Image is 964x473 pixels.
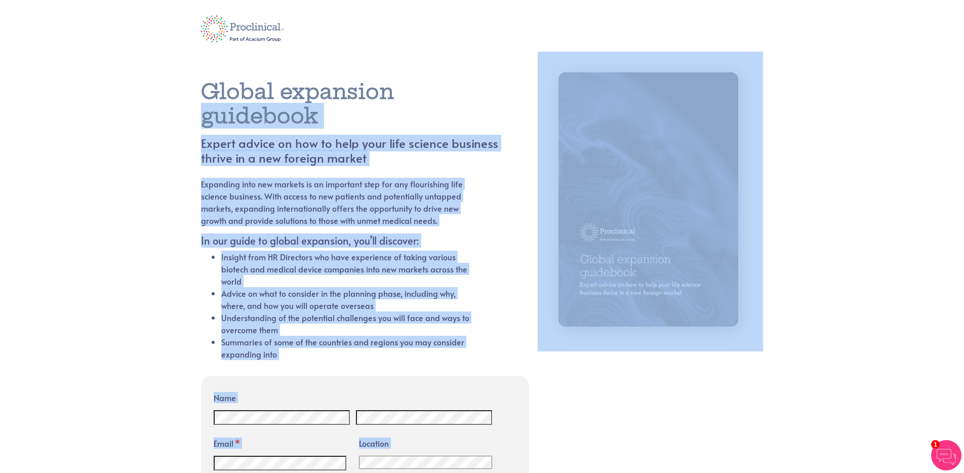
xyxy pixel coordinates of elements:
[201,234,474,247] h5: In our guide to global expansion, you’ll discover:
[201,80,498,128] h1: Global expansion guidebook
[214,388,492,403] legend: Name
[931,440,940,449] span: 1
[221,336,474,360] li: Summaries of some of the countries and regions you may consider expanding into
[221,251,474,287] li: Insight from HR Directors who have experience of taking various biotech and medical device compan...
[359,456,492,469] select: Country
[201,178,474,226] p: Expanding into new markets is an important step for any flourishing life science business. With a...
[214,434,346,449] label: Email
[356,410,492,424] input: Last
[221,311,474,336] li: Understanding of the potential challenges you will face and ways to overcome them
[193,9,291,49] img: logo
[538,52,763,351] img: book cover
[359,434,492,449] legend: Location
[931,440,961,470] img: Chatbot
[221,287,474,311] li: Advice on what to consider in the planning phase, including why, where, and how you will operate ...
[214,410,350,424] input: First
[201,136,498,166] h4: Expert advice on how to help your life science business thrive in a new foreign market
